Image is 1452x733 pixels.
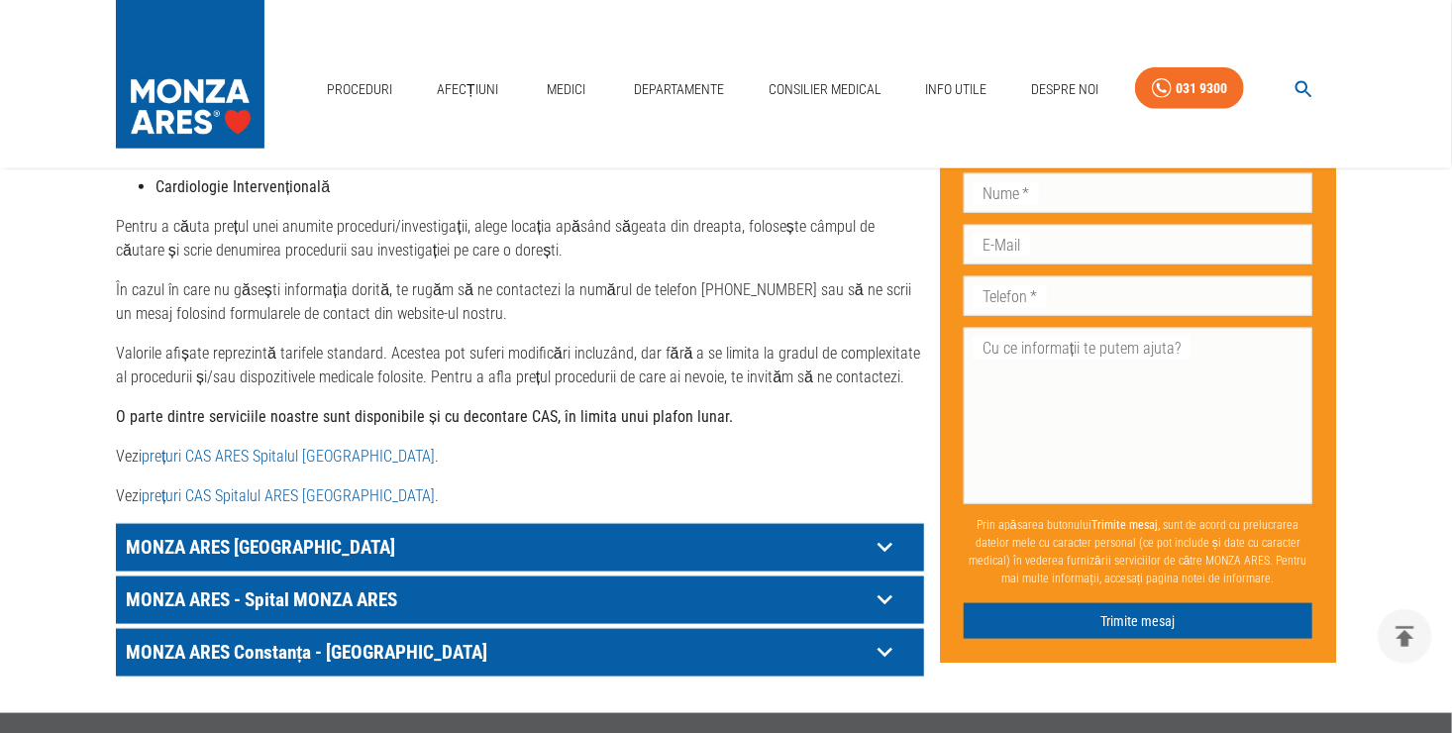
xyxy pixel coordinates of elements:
[1023,69,1106,110] a: Despre Noi
[156,177,330,196] strong: Cardiologie Intervențională
[1378,609,1432,664] button: delete
[319,69,400,110] a: Proceduri
[121,532,870,563] p: MONZA ARES [GEOGRAPHIC_DATA]
[142,447,435,466] a: prețuri CAS ARES Spitalul [GEOGRAPHIC_DATA]
[116,524,924,572] div: MONZA ARES [GEOGRAPHIC_DATA]
[116,445,924,469] p: Vezi .
[116,484,924,508] p: Vezi .
[116,629,924,677] div: MONZA ARES Constanța - [GEOGRAPHIC_DATA]
[116,342,924,389] p: Valorile afișate reprezintă tarifele standard. Acestea pot suferi modificări incluzând, dar fără ...
[116,576,924,624] div: MONZA ARES - Spital MONZA ARES
[142,486,435,505] a: prețuri CAS Spitalul ARES [GEOGRAPHIC_DATA]
[534,69,597,110] a: Medici
[116,278,924,326] p: În cazul în care nu găsești informația dorită, te rugăm să ne contactezi la numărul de telefon [P...
[429,69,506,110] a: Afecțiuni
[116,407,733,426] strong: O parte dintre serviciile noastre sunt disponibile și cu decontare CAS, în limita unui plafon lunar.
[1091,517,1158,531] b: Trimite mesaj
[121,584,870,615] p: MONZA ARES - Spital MONZA ARES
[964,602,1312,639] button: Trimite mesaj
[121,637,870,668] p: MONZA ARES Constanța - [GEOGRAPHIC_DATA]
[761,69,889,110] a: Consilier Medical
[116,215,924,262] p: Pentru a căuta prețul unei anumite proceduri/investigații, alege locația apăsând săgeata din drea...
[1135,67,1244,110] a: 031 9300
[918,69,995,110] a: Info Utile
[964,507,1312,594] p: Prin apăsarea butonului , sunt de acord cu prelucrarea datelor mele cu caracter personal (ce pot ...
[626,69,732,110] a: Departamente
[1176,76,1227,101] div: 031 9300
